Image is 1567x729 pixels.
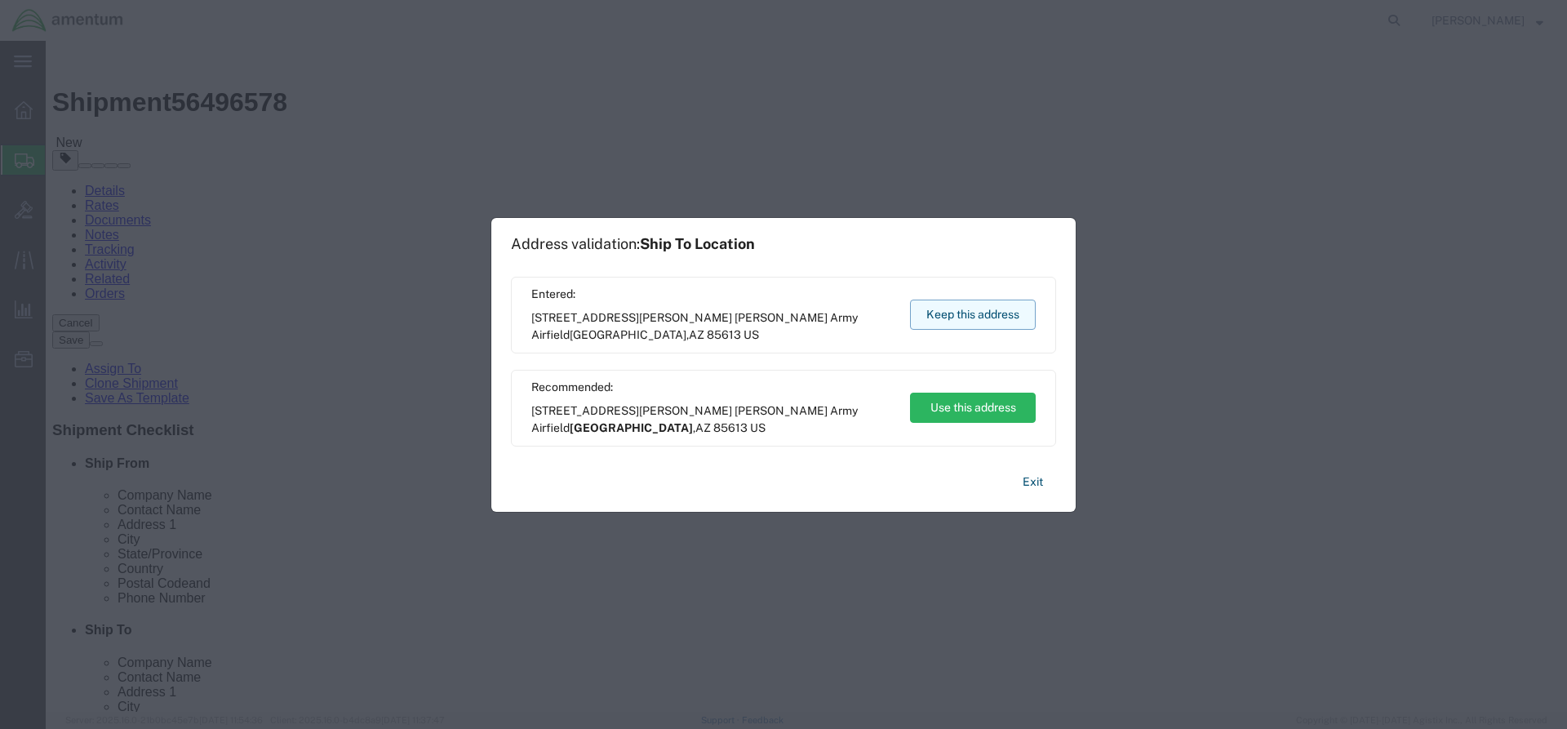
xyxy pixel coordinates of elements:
[713,421,748,434] span: 85613
[695,421,711,434] span: AZ
[744,328,759,341] span: US
[531,309,894,344] span: [STREET_ADDRESS][PERSON_NAME] [PERSON_NAME] Army Airfield ,
[570,328,686,341] span: [GEOGRAPHIC_DATA]
[1010,468,1056,496] button: Exit
[531,286,894,303] span: Entered:
[910,300,1036,330] button: Keep this address
[531,379,894,396] span: Recommended:
[640,235,755,252] span: Ship To Location
[531,402,894,437] span: [STREET_ADDRESS][PERSON_NAME] [PERSON_NAME] Army Airfield ,
[570,421,693,434] span: [GEOGRAPHIC_DATA]
[707,328,741,341] span: 85613
[750,421,766,434] span: US
[689,328,704,341] span: AZ
[910,393,1036,423] button: Use this address
[511,235,755,253] h1: Address validation:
